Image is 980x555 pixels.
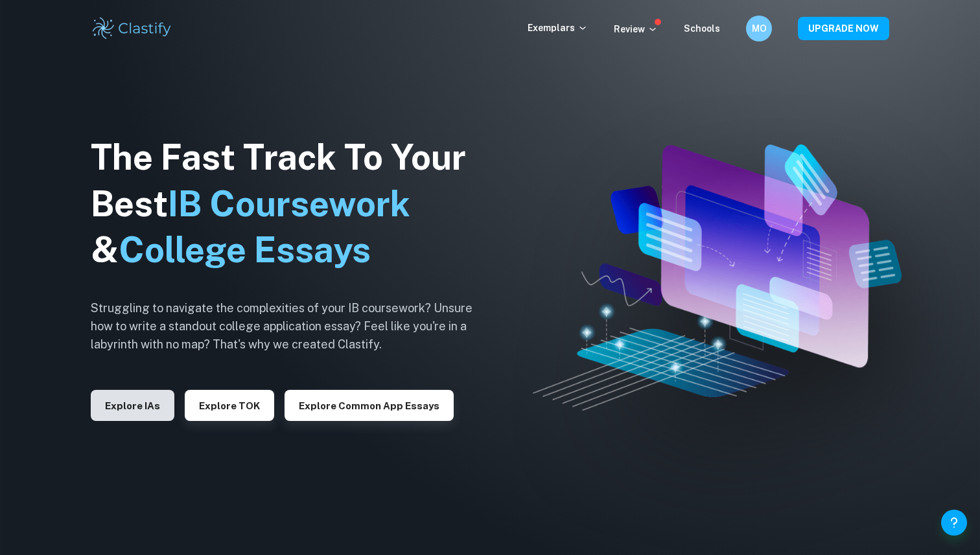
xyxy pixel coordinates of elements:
button: Explore Common App essays [285,390,454,421]
button: Explore IAs [91,390,174,421]
img: Clastify hero [533,144,902,411]
button: Help and Feedback [941,510,967,536]
p: Review [614,22,658,36]
span: College Essays [119,229,371,270]
p: Exemplars [528,21,588,35]
button: UPGRADE NOW [798,17,889,40]
button: Explore TOK [185,390,274,421]
img: Clastify logo [91,16,173,41]
span: IB Coursework [168,183,410,224]
a: Explore TOK [185,399,274,411]
h1: The Fast Track To Your Best & [91,134,493,274]
a: Schools [684,23,720,34]
h6: MO [752,21,767,36]
h6: Struggling to navigate the complexities of your IB coursework? Unsure how to write a standout col... [91,299,493,354]
a: Explore IAs [91,399,174,411]
button: MO [746,16,772,41]
a: Explore Common App essays [285,399,454,411]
